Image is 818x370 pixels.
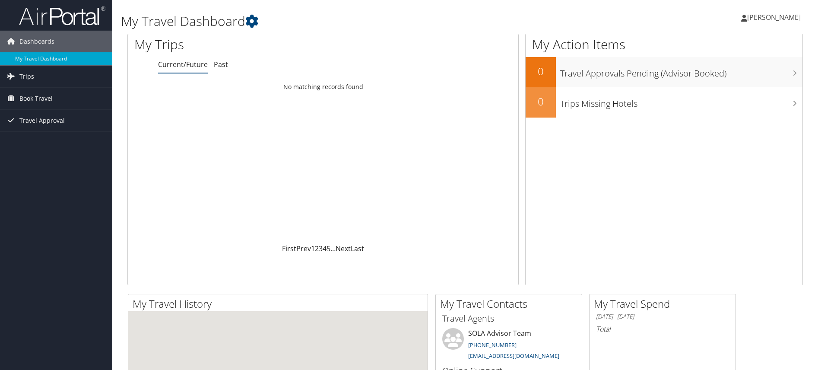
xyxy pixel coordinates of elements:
a: 1 [311,244,315,253]
a: Past [214,60,228,69]
a: Prev [296,244,311,253]
span: Trips [19,66,34,87]
li: SOLA Advisor Team [438,328,580,364]
a: 0Travel Approvals Pending (Advisor Booked) [526,57,802,87]
h3: Travel Approvals Pending (Advisor Booked) [560,63,802,80]
a: 4 [323,244,327,253]
span: [PERSON_NAME] [747,13,801,22]
td: No matching records found [128,79,518,95]
img: airportal-logo.png [19,6,105,26]
span: Book Travel [19,88,53,109]
a: [EMAIL_ADDRESS][DOMAIN_NAME] [468,352,559,360]
h3: Travel Agents [442,313,575,325]
a: 0Trips Missing Hotels [526,87,802,118]
a: Last [351,244,364,253]
h3: Trips Missing Hotels [560,93,802,110]
h6: [DATE] - [DATE] [596,313,729,321]
a: First [282,244,296,253]
a: 3 [319,244,323,253]
span: … [330,244,336,253]
h1: My Trips [134,35,349,54]
h6: Total [596,324,729,334]
a: 2 [315,244,319,253]
span: Dashboards [19,31,54,52]
h2: My Travel Spend [594,297,736,311]
a: [PHONE_NUMBER] [468,341,517,349]
a: 5 [327,244,330,253]
h2: My Travel Contacts [440,297,582,311]
a: Current/Future [158,60,208,69]
a: Next [336,244,351,253]
span: Travel Approval [19,110,65,131]
h1: My Action Items [526,35,802,54]
h2: 0 [526,64,556,79]
a: [PERSON_NAME] [741,4,809,30]
h2: My Travel History [133,297,428,311]
h2: 0 [526,94,556,109]
h1: My Travel Dashboard [121,12,580,30]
